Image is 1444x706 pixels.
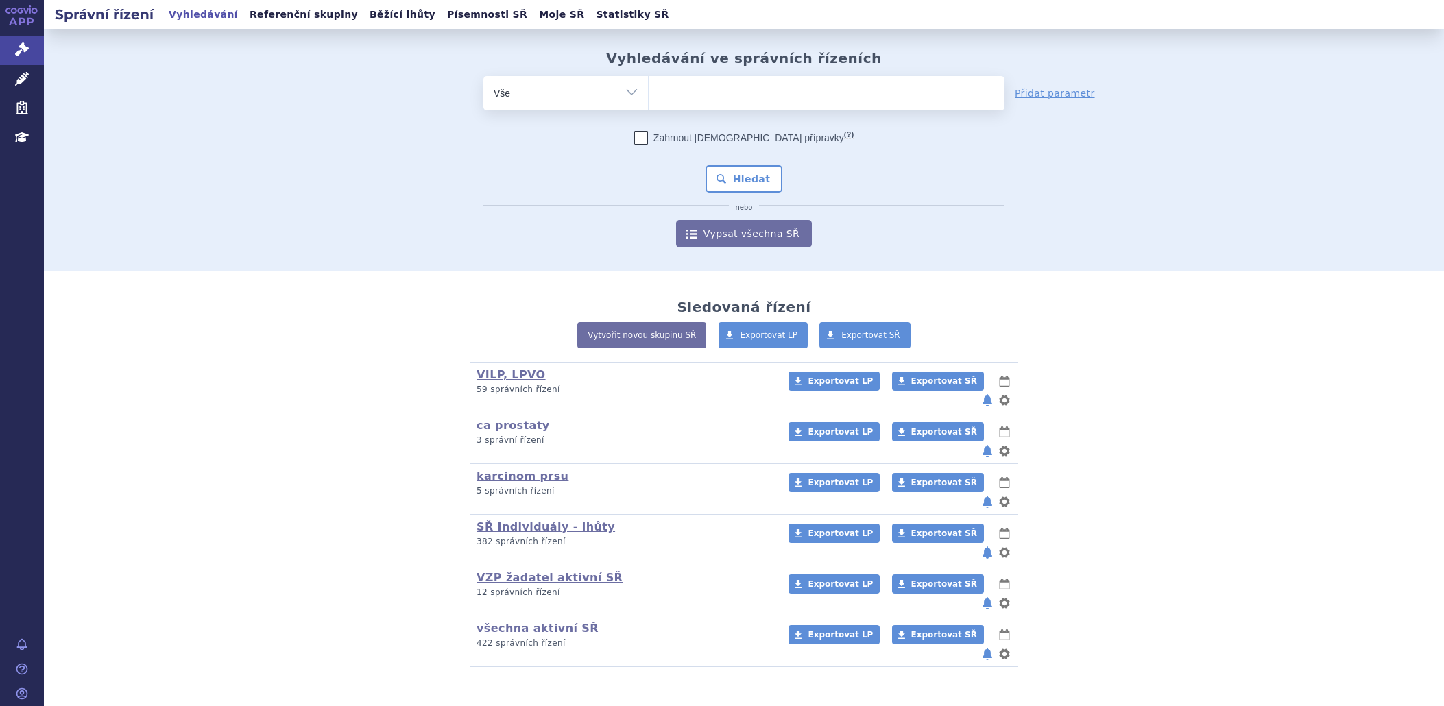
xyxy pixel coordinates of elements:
[477,384,771,395] p: 59 správních řízení
[592,5,673,24] a: Statistiky SŘ
[980,544,994,561] button: notifikace
[808,427,873,437] span: Exportovat LP
[980,494,994,510] button: notifikace
[911,528,977,538] span: Exportovat SŘ
[808,528,873,538] span: Exportovat LP
[477,520,615,533] a: SŘ Individuály - lhůty
[998,494,1011,510] button: nastavení
[911,579,977,589] span: Exportovat SŘ
[841,330,900,340] span: Exportovat SŘ
[676,220,812,247] a: Vypsat všechna SŘ
[911,376,977,386] span: Exportovat SŘ
[365,5,440,24] a: Běžící lhůty
[535,5,588,24] a: Moje SŘ
[819,322,911,348] a: Exportovat SŘ
[477,435,771,446] p: 3 správní řízení
[998,525,1011,541] button: lhůty
[1015,86,1095,100] a: Přidat parametr
[998,443,1011,459] button: nastavení
[606,50,882,66] h2: Vyhledávání ve správních řízeních
[719,322,808,348] a: Exportovat LP
[443,5,531,24] a: Písemnosti SŘ
[789,625,880,644] a: Exportovat LP
[477,587,771,598] p: 12 správních řízení
[477,571,623,584] a: VZP žadatel aktivní SŘ
[808,478,873,487] span: Exportovat LP
[706,165,783,193] button: Hledat
[892,473,984,492] a: Exportovat SŘ
[477,368,546,381] a: VILP, LPVO
[741,330,798,340] span: Exportovat LP
[477,637,771,649] p: 422 správních řízení
[892,574,984,594] a: Exportovat SŘ
[998,392,1011,409] button: nastavení
[980,646,994,662] button: notifikace
[634,131,854,145] label: Zahrnout [DEMOGRAPHIC_DATA] přípravky
[998,626,1011,643] button: lhůty
[911,427,977,437] span: Exportovat SŘ
[980,595,994,611] button: notifikace
[477,470,568,483] a: karcinom prsu
[789,574,880,594] a: Exportovat LP
[577,322,706,348] a: Vytvořit novou skupinu SŘ
[808,579,873,589] span: Exportovat LP
[998,595,1011,611] button: nastavení
[789,422,880,441] a: Exportovat LP
[477,485,771,497] p: 5 správních řízení
[998,646,1011,662] button: nastavení
[980,443,994,459] button: notifikace
[892,422,984,441] a: Exportovat SŘ
[677,299,810,315] h2: Sledovaná řízení
[44,5,165,24] h2: Správní řízení
[165,5,242,24] a: Vyhledávání
[477,622,599,635] a: všechna aktivní SŘ
[245,5,362,24] a: Referenční skupiny
[911,478,977,487] span: Exportovat SŘ
[980,392,994,409] button: notifikace
[911,630,977,640] span: Exportovat SŘ
[808,376,873,386] span: Exportovat LP
[477,419,550,432] a: ca prostaty
[998,474,1011,491] button: lhůty
[998,576,1011,592] button: lhůty
[477,536,771,548] p: 382 správních řízení
[998,544,1011,561] button: nastavení
[789,473,880,492] a: Exportovat LP
[998,424,1011,440] button: lhůty
[789,524,880,543] a: Exportovat LP
[789,372,880,391] a: Exportovat LP
[729,204,760,212] i: nebo
[892,372,984,391] a: Exportovat SŘ
[892,524,984,543] a: Exportovat SŘ
[844,130,854,139] abbr: (?)
[808,630,873,640] span: Exportovat LP
[998,373,1011,389] button: lhůty
[892,625,984,644] a: Exportovat SŘ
